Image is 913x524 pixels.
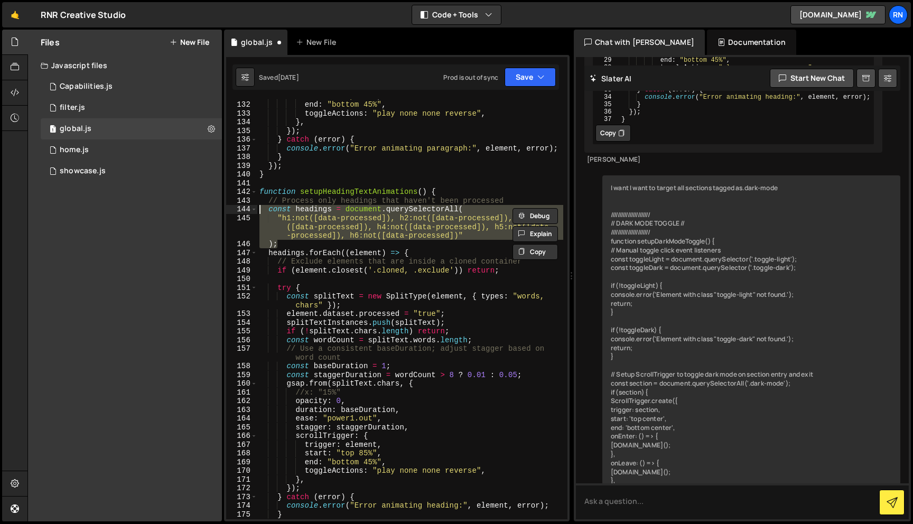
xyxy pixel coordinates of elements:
button: Start new chat [770,69,854,88]
div: 149 [226,266,257,275]
div: 173 [226,493,257,502]
div: 153 [226,310,257,319]
h2: Slater AI [590,73,632,83]
div: 163 [226,406,257,415]
div: 139 [226,162,257,171]
div: 162 [226,397,257,406]
div: 159 [226,371,257,380]
div: 169 [226,458,257,467]
a: 🤙 [2,2,28,27]
div: 167 [226,441,257,450]
div: 2785/4730.js [41,139,222,161]
div: Saved [259,73,299,82]
div: 166 [226,432,257,441]
div: 2785/32613.js [41,76,222,97]
div: 150 [226,275,257,284]
div: 161 [226,388,257,397]
div: 172 [226,484,257,493]
div: 141 [226,179,257,188]
div: Javascript files [28,55,222,76]
div: 29 [594,57,618,64]
div: 137 [226,144,257,153]
div: 140 [226,170,257,179]
div: showcase.js [60,166,106,176]
div: Documentation [707,30,796,55]
div: global.js [60,124,91,134]
div: 2785/4729.js [41,118,222,139]
div: global.js [241,37,273,48]
div: Chat with [PERSON_NAME] [574,30,705,55]
div: 164 [226,414,257,423]
button: Save [505,68,556,87]
button: Code + Tools [412,5,501,24]
button: New File [170,38,209,46]
div: 136 [226,135,257,144]
div: 138 [226,153,257,162]
div: 2785/36237.js [41,161,222,182]
div: 152 [226,292,257,310]
div: 134 [226,118,257,127]
div: 145 [226,214,257,240]
div: 142 [226,188,257,196]
div: home.js [60,145,89,155]
div: 175 [226,510,257,519]
div: 151 [226,284,257,293]
div: 2785/35735.js [41,97,222,118]
div: 30 [594,64,618,71]
div: filter.js [60,103,85,113]
div: [DATE] [278,73,299,82]
div: 35 [594,101,618,108]
div: Prod is out of sync [443,73,498,82]
div: 132 [226,100,257,109]
button: Explain [513,226,558,242]
button: Debug [513,208,558,224]
span: 1 [50,126,56,134]
div: 154 [226,319,257,327]
a: [DOMAIN_NAME] [790,5,886,24]
button: Copy [513,244,558,260]
div: 170 [226,466,257,475]
div: 147 [226,249,257,258]
div: 158 [226,362,257,371]
a: RN [889,5,908,24]
div: 168 [226,449,257,458]
div: RNR Creative Studio [41,8,126,21]
div: 135 [226,127,257,136]
div: 148 [226,257,257,266]
div: 156 [226,336,257,345]
h2: Files [41,36,60,48]
div: 165 [226,423,257,432]
div: 37 [594,116,618,123]
div: 144 [226,205,257,214]
div: 157 [226,344,257,362]
div: 155 [226,327,257,336]
div: 143 [226,196,257,205]
div: 171 [226,475,257,484]
div: 34 [594,93,618,101]
button: Copy [595,125,631,142]
div: 174 [226,501,257,510]
div: 133 [226,109,257,118]
div: 36 [594,108,618,116]
div: 160 [226,379,257,388]
div: 146 [226,240,257,249]
div: New File [296,37,340,48]
div: Capabilities.js [60,82,113,91]
div: [PERSON_NAME] [587,155,880,164]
